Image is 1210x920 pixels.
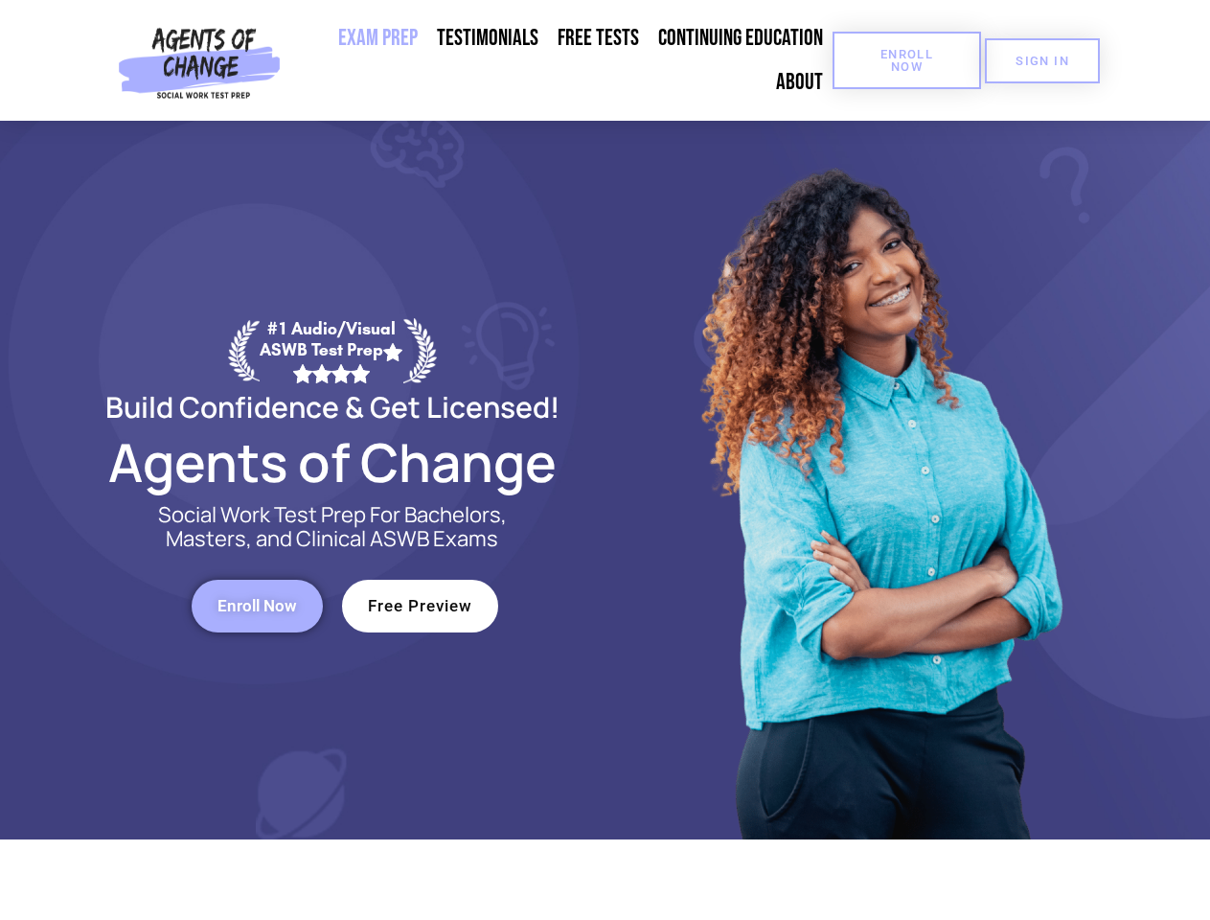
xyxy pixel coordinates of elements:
a: Exam Prep [329,16,427,60]
a: Continuing Education [649,16,833,60]
span: Free Preview [368,598,472,614]
h2: Agents of Change [59,440,605,484]
a: Enroll Now [192,580,323,632]
nav: Menu [288,16,833,104]
a: Free Preview [342,580,498,632]
a: About [766,60,833,104]
a: Testimonials [427,16,548,60]
span: Enroll Now [217,598,297,614]
span: Enroll Now [863,48,950,73]
span: SIGN IN [1016,55,1069,67]
a: SIGN IN [985,38,1100,83]
a: Enroll Now [833,32,981,89]
h2: Build Confidence & Get Licensed! [59,393,605,421]
p: Social Work Test Prep For Bachelors, Masters, and Clinical ASWB Exams [136,503,529,551]
a: Free Tests [548,16,649,60]
img: Website Image 1 (1) [687,121,1070,839]
div: #1 Audio/Visual ASWB Test Prep [260,318,403,382]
